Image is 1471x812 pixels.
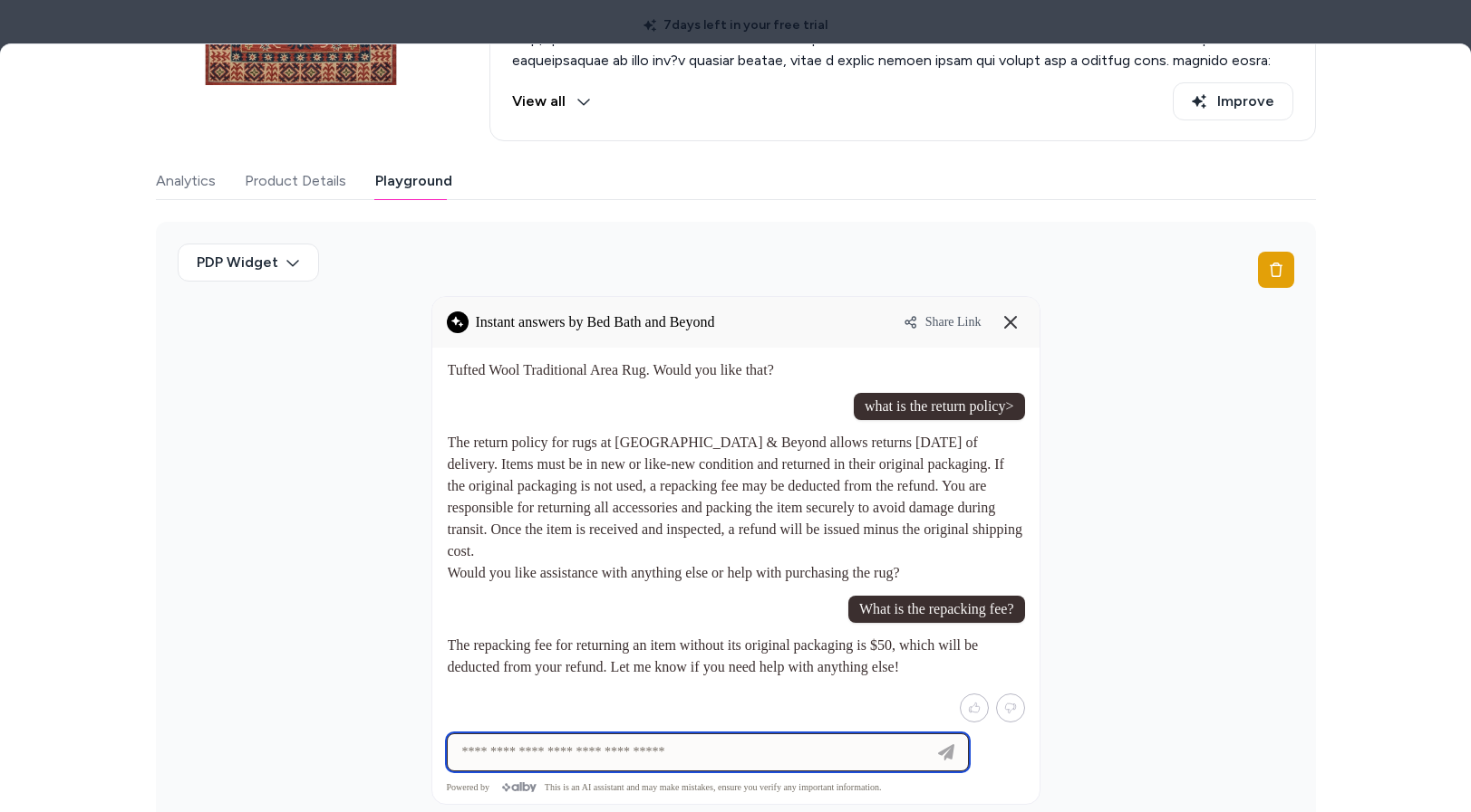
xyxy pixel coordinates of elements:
button: Product Details [245,163,346,199]
button: Playground [375,163,452,199]
button: PDP Widget [178,244,319,282]
button: Improve [1173,82,1293,120]
button: Analytics [156,163,216,199]
span: PDP Widget [197,252,278,273]
button: View all [512,82,591,120]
